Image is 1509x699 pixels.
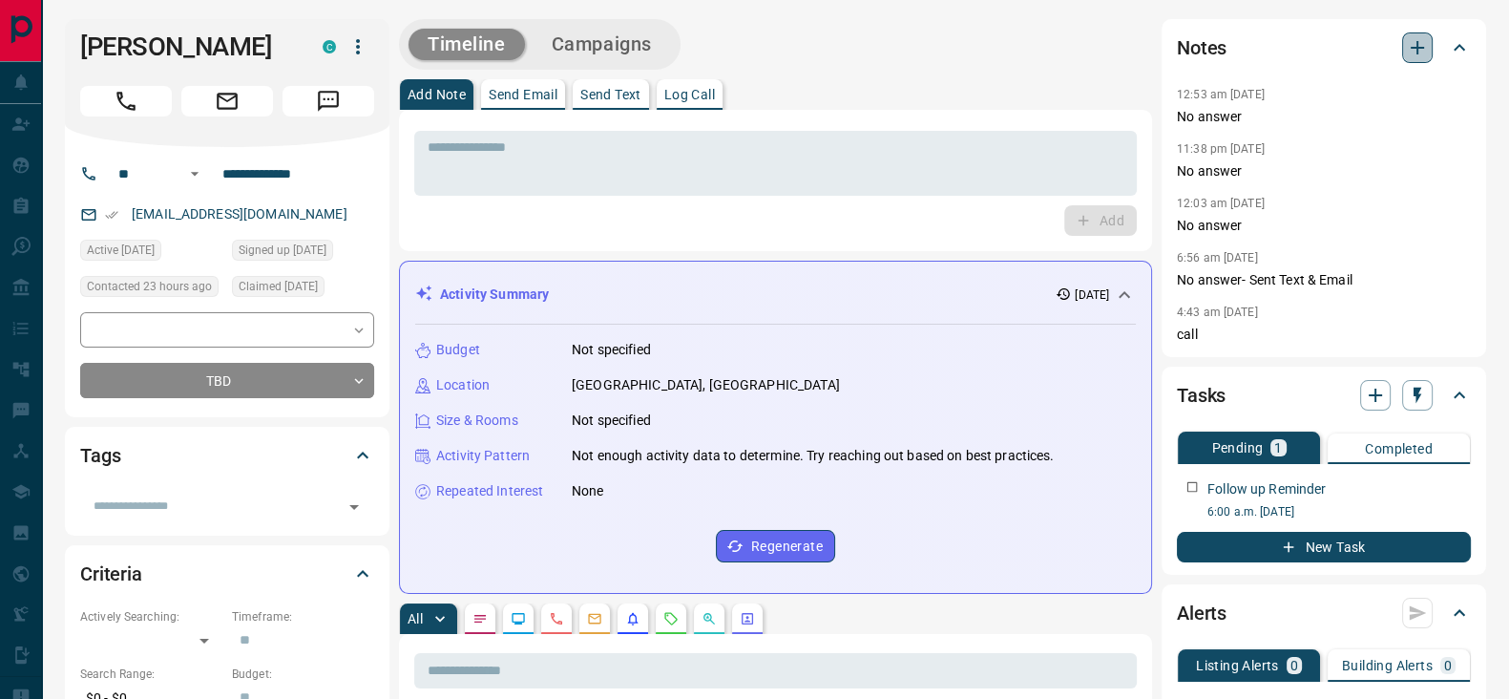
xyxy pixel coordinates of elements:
p: Search Range: [80,666,222,683]
p: All [408,612,423,625]
svg: Email Verified [105,208,118,222]
p: None [572,481,604,501]
div: Wed Oct 15 2025 [80,276,222,303]
p: 12:03 am [DATE] [1177,197,1265,210]
svg: Agent Actions [740,611,755,626]
div: Notes [1177,25,1471,71]
span: Contacted 23 hours ago [87,277,212,296]
span: Call [80,86,172,116]
svg: Calls [549,611,564,626]
p: Send Text [580,88,641,101]
div: Sun Oct 12 2025 [232,240,374,266]
p: 6:00 a.m. [DATE] [1207,503,1471,520]
a: [EMAIL_ADDRESS][DOMAIN_NAME] [132,206,347,222]
p: Actively Searching: [80,608,222,625]
svg: Requests [663,611,679,626]
p: 12:53 am [DATE] [1177,88,1265,101]
span: Active [DATE] [87,241,155,260]
div: Criteria [80,551,374,597]
p: Budget: [232,666,374,683]
p: 0 [1290,659,1298,672]
h1: [PERSON_NAME] [80,32,294,62]
span: Signed up [DATE] [239,241,326,260]
p: [DATE] [1075,286,1109,304]
p: Pending [1211,441,1263,455]
p: No answer [1177,161,1471,181]
span: Message [283,86,374,116]
h2: Alerts [1177,598,1226,628]
span: Claimed [DATE] [239,277,318,296]
p: Activity Pattern [436,446,530,466]
svg: Opportunities [702,611,717,626]
p: No answer [1177,216,1471,236]
p: Repeated Interest [436,481,543,501]
p: Listing Alerts [1196,659,1279,672]
div: TBD [80,363,374,398]
p: Completed [1365,442,1433,455]
p: Timeframe: [232,608,374,625]
p: 4:43 am [DATE] [1177,306,1258,319]
button: Timeline [409,29,525,60]
div: Tags [80,433,374,478]
svg: Listing Alerts [625,611,640,626]
div: Tasks [1177,372,1471,418]
h2: Notes [1177,32,1226,63]
p: Not specified [572,411,651,431]
p: No answer- Sent Text & Email [1177,270,1471,290]
p: Not specified [572,340,651,360]
p: Not enough activity data to determine. Try reaching out based on best practices. [572,446,1055,466]
p: Activity Summary [440,285,549,305]
div: Activity Summary[DATE] [415,277,1136,312]
div: Alerts [1177,590,1471,636]
button: Open [341,494,367,520]
p: No answer [1177,107,1471,127]
p: [GEOGRAPHIC_DATA], [GEOGRAPHIC_DATA] [572,375,840,395]
button: Open [183,162,206,185]
p: Add Note [408,88,466,101]
h2: Tags [80,440,120,471]
p: Building Alerts [1342,659,1433,672]
p: 1 [1274,441,1282,455]
svg: Notes [472,611,488,626]
p: call [1177,325,1471,345]
div: condos.ca [323,40,336,53]
p: Location [436,375,490,395]
button: New Task [1177,532,1471,562]
p: Size & Rooms [436,411,518,431]
p: Send Email [489,88,557,101]
p: Budget [436,340,480,360]
div: Sun Oct 12 2025 [232,276,374,303]
p: 0 [1444,659,1452,672]
p: 11:38 pm [DATE] [1177,142,1265,156]
p: 6:56 am [DATE] [1177,251,1258,265]
svg: Lead Browsing Activity [511,611,526,626]
button: Campaigns [533,29,671,60]
h2: Criteria [80,559,142,589]
div: Sun Oct 12 2025 [80,240,222,266]
p: Follow up Reminder [1207,479,1326,499]
svg: Emails [587,611,602,626]
h2: Tasks [1177,380,1226,411]
p: Log Call [664,88,715,101]
button: Regenerate [716,530,835,562]
span: Email [181,86,273,116]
